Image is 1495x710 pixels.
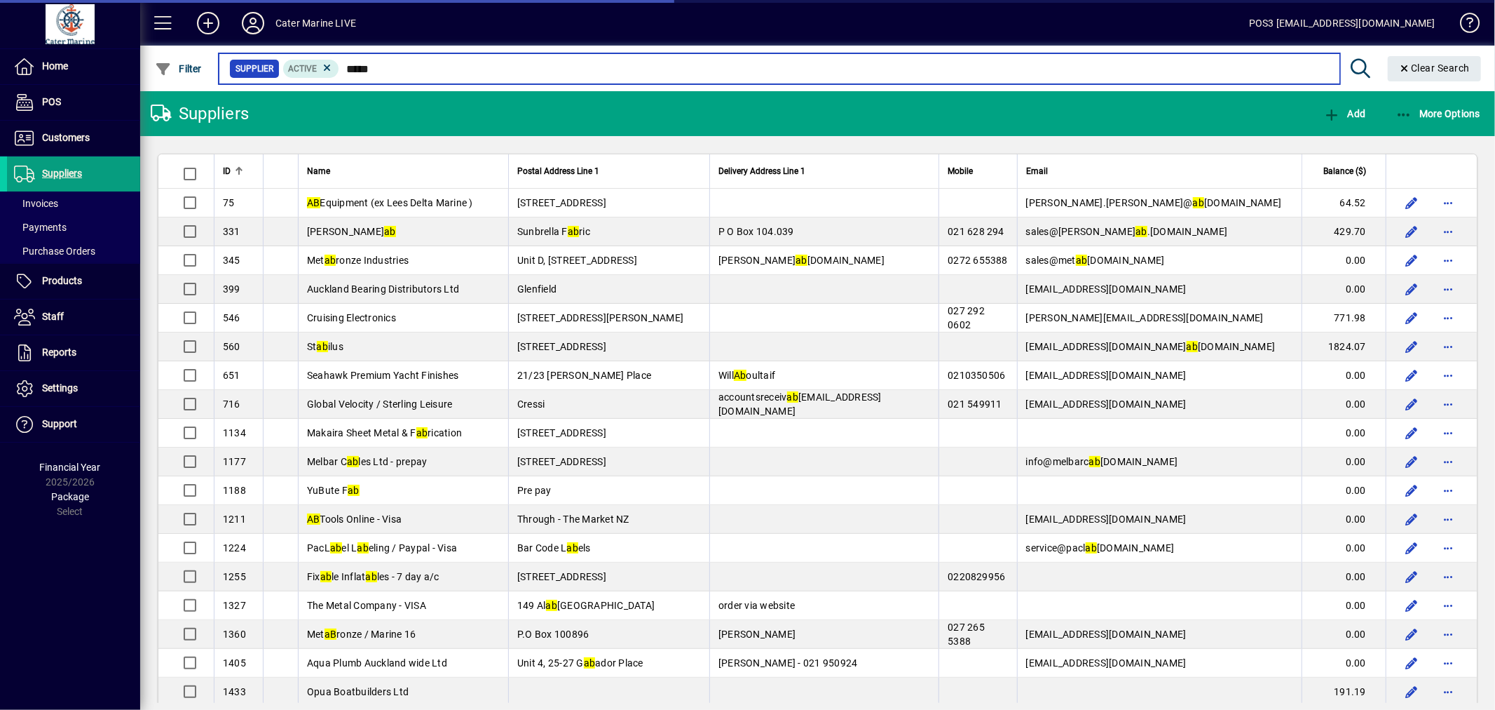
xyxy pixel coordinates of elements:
span: Products [42,275,82,286]
div: Balance ($) [1311,163,1379,179]
span: [STREET_ADDRESS] [517,571,606,582]
button: Edit [1400,220,1423,243]
button: More options [1437,565,1459,588]
span: [STREET_ADDRESS] [517,427,606,438]
span: 0210350506 [948,370,1006,381]
td: 0.00 [1302,419,1386,448]
span: service@pacl [DOMAIN_NAME] [1026,542,1175,554]
span: Bar Code L els [517,542,591,554]
span: POS [42,96,61,107]
span: 1433 [223,686,246,697]
a: Products [7,264,140,299]
a: Support [7,407,140,442]
button: Add [186,11,231,36]
span: Cruising Electronics [307,312,396,323]
div: Mobile [948,163,1008,179]
td: 0.00 [1302,649,1386,678]
span: 716 [223,398,240,410]
div: Name [307,163,500,179]
em: ab [317,341,329,352]
span: 149 Al [GEOGRAPHIC_DATA] [517,600,655,611]
button: More options [1437,508,1459,530]
button: More options [1437,422,1459,444]
span: Seahawk Premium Yacht Finishes [307,370,459,381]
button: Edit [1400,278,1423,300]
span: [PERSON_NAME] [718,629,796,640]
span: Filter [155,63,202,74]
button: Clear [1388,56,1482,81]
mat-chip: Activation Status: Active [283,60,339,78]
td: 0.00 [1302,448,1386,476]
em: AB [307,514,320,525]
td: 0.00 [1302,620,1386,649]
span: sales@met [DOMAIN_NAME] [1026,255,1165,266]
a: POS [7,85,140,120]
button: More options [1437,192,1459,214]
span: 1177 [223,456,246,467]
td: 0.00 [1302,246,1386,275]
td: 0.00 [1302,390,1386,419]
button: More options [1437,652,1459,674]
td: 0.00 [1302,563,1386,591]
span: [PERSON_NAME] [DOMAIN_NAME] [718,255,885,266]
a: Purchase Orders [7,239,140,263]
span: Global Velocity / Sterling Leisure [307,398,453,410]
span: Glenfield [517,283,557,295]
span: Payments [14,222,67,233]
div: POS3 [EMAIL_ADDRESS][DOMAIN_NAME] [1249,12,1435,34]
td: 771.98 [1302,304,1386,333]
span: 1255 [223,571,246,582]
span: P.O Box 100896 [517,629,589,640]
span: [EMAIL_ADDRESS][DOMAIN_NAME] [1026,398,1187,410]
em: ab [357,542,369,554]
button: Edit [1400,537,1423,559]
span: [EMAIL_ADDRESS][DOMAIN_NAME] [1026,283,1187,295]
td: 64.52 [1302,189,1386,217]
div: ID [223,163,254,179]
button: Edit [1400,307,1423,329]
button: Edit [1400,508,1423,530]
em: AB [307,197,320,208]
button: Edit [1400,335,1423,358]
button: Edit [1400,450,1423,473]
button: Profile [231,11,275,36]
span: 651 [223,370,240,381]
button: More options [1437,249,1459,272]
button: More options [1437,335,1459,358]
span: Aqua Plumb Auckland wide Ltd [307,657,447,669]
span: info@melbarc [DOMAIN_NAME] [1026,456,1178,467]
span: 399 [223,283,240,295]
span: 1360 [223,629,246,640]
button: More options [1437,278,1459,300]
span: Invoices [14,198,58,209]
span: order via website [718,600,795,611]
span: Add [1323,108,1365,119]
em: ab [416,427,428,438]
span: [EMAIL_ADDRESS][DOMAIN_NAME] [1026,514,1187,525]
span: Equipment (ex Lees Delta Marine ) [307,197,473,208]
span: P O Box 104.039 [718,226,794,237]
span: 027 292 0602 [948,305,985,330]
div: Cater Marine LIVE [275,12,356,34]
span: Met ronze / Marine 16 [307,629,416,640]
span: Unit D, [STREET_ADDRESS] [517,255,637,266]
span: Sunbrella F ric [517,226,590,237]
td: 0.00 [1302,534,1386,563]
span: 331 [223,226,240,237]
span: Financial Year [40,462,101,473]
span: Supplier [235,62,273,76]
button: More options [1437,681,1459,703]
td: 1824.07 [1302,333,1386,361]
span: More Options [1395,108,1481,119]
span: 021 549911 [948,398,1002,410]
span: Fix le Inflat les - 7 day a/c [307,571,439,582]
span: Melbar C les Ltd - prepay [307,456,428,467]
a: Home [7,49,140,84]
button: More options [1437,220,1459,243]
button: Edit [1400,393,1423,415]
span: 1211 [223,514,246,525]
button: Add [1320,101,1369,126]
em: ab [1089,456,1101,467]
em: ab [325,255,336,266]
button: Edit [1400,364,1423,387]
